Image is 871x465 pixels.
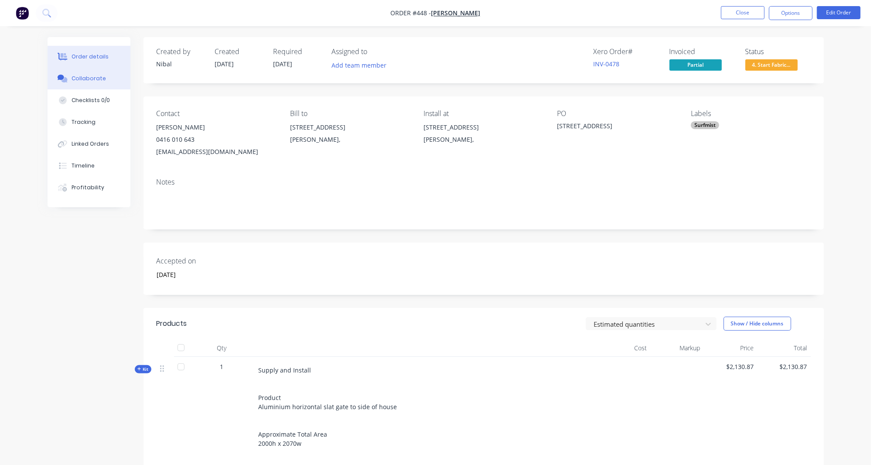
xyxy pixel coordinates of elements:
button: Add team member [332,59,391,71]
div: Profitability [72,184,104,191]
div: Assigned to [332,48,419,56]
span: Kit [137,366,149,373]
input: Enter date [150,268,259,281]
div: Timeline [72,162,95,170]
div: Price [704,339,758,357]
span: 1 [220,362,224,371]
span: $2,130.87 [761,362,807,371]
div: 0416 010 643 [157,133,276,146]
div: [STREET_ADDRESS][PERSON_NAME], [424,121,543,149]
div: [PERSON_NAME], [424,133,543,146]
button: Options [769,6,813,20]
span: $2,130.87 [707,362,754,371]
div: Total [757,339,811,357]
button: Add team member [327,59,391,71]
label: Accepted on [157,256,266,266]
div: Markup [650,339,704,357]
div: Qty [196,339,248,357]
div: Order details [72,53,109,61]
span: Partial [669,59,722,70]
div: [PERSON_NAME]0416 010 643[EMAIL_ADDRESS][DOMAIN_NAME] [157,121,276,158]
div: [STREET_ADDRESS] [290,121,410,133]
div: Labels [691,109,810,118]
div: [PERSON_NAME] [157,121,276,133]
span: Order #448 - [391,9,431,17]
div: Status [745,48,811,56]
button: Order details [48,46,130,68]
div: [PERSON_NAME], [290,133,410,146]
button: Show / Hide columns [724,317,791,331]
button: Collaborate [48,68,130,89]
div: PO [557,109,677,118]
div: Contact [157,109,276,118]
div: Required [273,48,321,56]
a: [PERSON_NAME] [431,9,481,17]
a: INV-0478 [594,60,620,68]
button: 4. Start Fabric... [745,59,798,72]
div: Bill to [290,109,410,118]
button: Profitability [48,177,130,198]
div: Nibal [157,59,205,68]
div: [EMAIL_ADDRESS][DOMAIN_NAME] [157,146,276,158]
div: Install at [424,109,543,118]
div: [STREET_ADDRESS] [424,121,543,133]
div: Xero Order # [594,48,659,56]
span: [DATE] [273,60,293,68]
button: Timeline [48,155,130,177]
div: Linked Orders [72,140,109,148]
div: Products [157,318,187,329]
button: Linked Orders [48,133,130,155]
div: [STREET_ADDRESS] [557,121,666,133]
button: Edit Order [817,6,861,19]
div: Created [215,48,263,56]
button: Checklists 0/0 [48,89,130,111]
button: Kit [135,365,151,373]
div: Cost [597,339,651,357]
span: [DATE] [215,60,234,68]
div: Notes [157,178,811,186]
img: Factory [16,7,29,20]
div: Collaborate [72,75,106,82]
div: Invoiced [669,48,735,56]
span: 4. Start Fabric... [745,59,798,70]
div: Tracking [72,118,96,126]
div: Checklists 0/0 [72,96,110,104]
button: Close [721,6,765,19]
div: Surfmist [691,121,719,129]
button: Tracking [48,111,130,133]
div: [STREET_ADDRESS][PERSON_NAME], [290,121,410,149]
div: Created by [157,48,205,56]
